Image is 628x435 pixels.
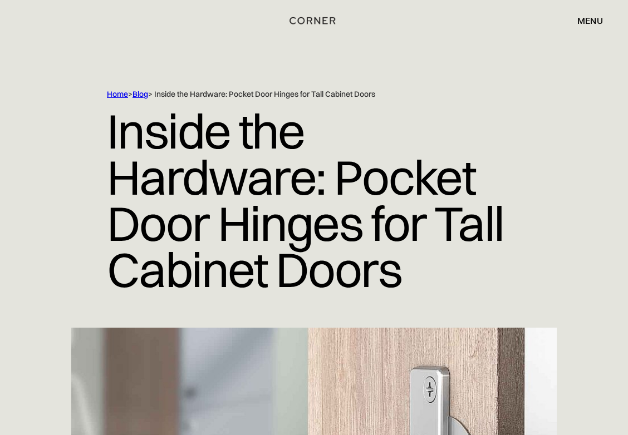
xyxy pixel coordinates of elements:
[281,13,346,28] a: home
[566,11,603,30] div: menu
[107,89,128,99] a: Home
[107,100,521,301] h1: Inside the Hardware: Pocket Door Hinges for Tall Cabinet Doors
[107,89,521,100] div: > > Inside the Hardware: Pocket Door Hinges for Tall Cabinet Doors
[133,89,148,99] a: Blog
[577,16,603,25] div: menu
